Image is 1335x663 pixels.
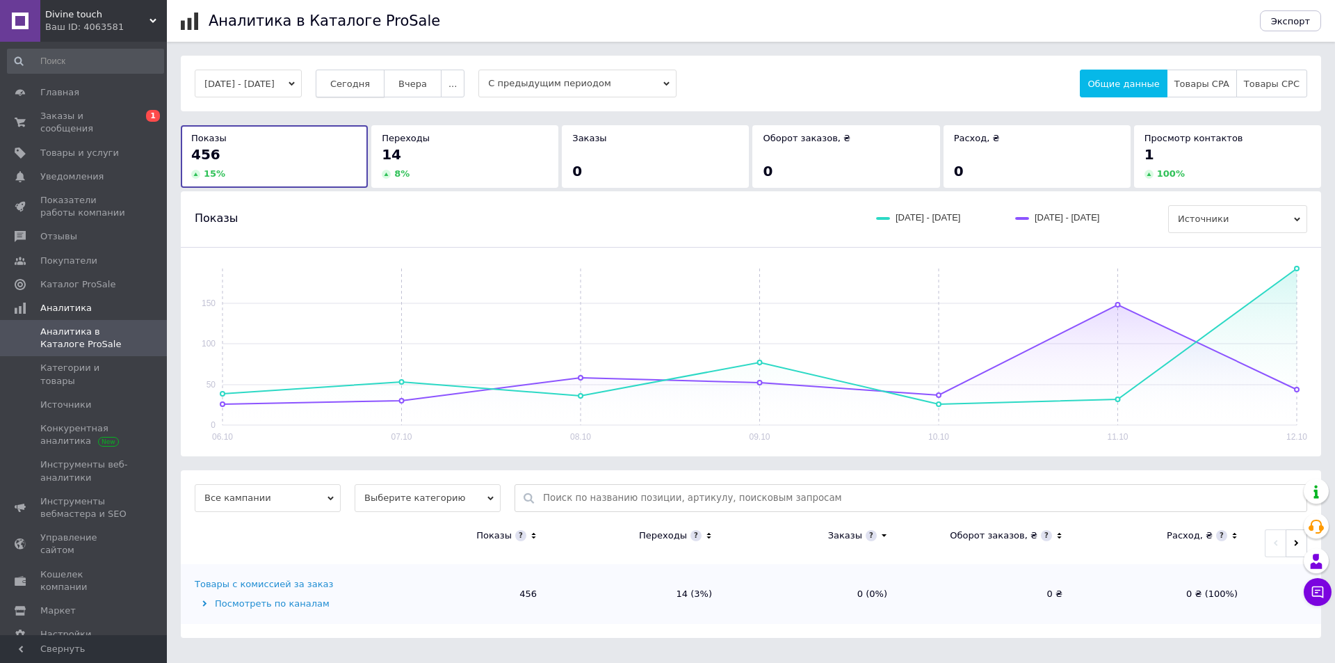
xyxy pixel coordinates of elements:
span: 0 [763,163,772,179]
span: Показы [191,133,227,143]
span: Покупатели [40,255,97,267]
text: 10.10 [928,432,949,442]
span: 100 % [1157,168,1185,179]
text: 150 [202,298,216,308]
span: 1 [1144,146,1154,163]
span: Экспорт [1271,16,1310,26]
td: 0 ₴ (100%) [1076,564,1252,624]
button: Вчера [384,70,442,97]
span: Сегодня [330,79,370,89]
button: [DATE] - [DATE] [195,70,302,97]
h1: Аналитика в Каталоге ProSale [209,13,440,29]
button: Товары CPA [1167,70,1237,97]
span: Просмотр контактов [1144,133,1243,143]
text: 08.10 [570,432,591,442]
span: Кошелек компании [40,568,129,593]
button: Чат с покупателем [1304,578,1332,606]
span: 456 [191,146,220,163]
td: 14 (3%) [551,564,726,624]
button: Общие данные [1080,70,1167,97]
span: Маркет [40,605,76,617]
text: 09.10 [749,432,770,442]
span: 8 % [394,168,410,179]
span: Источники [1168,205,1307,233]
span: 0 [954,163,964,179]
span: Инструменты вебмастера и SEO [40,495,129,520]
td: 0 (0%) [726,564,901,624]
span: Уведомления [40,170,104,183]
div: Оборот заказов, ₴ [950,529,1037,542]
text: 50 [207,380,216,390]
span: ... [448,79,457,89]
span: Товары CPA [1174,79,1229,89]
button: ... [441,70,464,97]
span: Управление сайтом [40,532,129,557]
span: Товары CPC [1244,79,1300,89]
span: Заказы [572,133,606,143]
span: 14 [382,146,401,163]
span: Переходы [382,133,430,143]
span: Каталог ProSale [40,278,115,291]
span: 15 % [204,168,225,179]
text: 100 [202,339,216,349]
td: 456 [375,564,551,624]
span: Главная [40,86,79,99]
div: Показы [476,529,512,542]
span: Инструменты веб-аналитики [40,458,129,484]
span: Аналитика в Каталоге ProSale [40,326,129,351]
span: Заказы и сообщения [40,110,129,135]
span: 1 [146,110,160,122]
span: Показатели работы компании [40,194,129,219]
span: Общие данные [1087,79,1159,89]
input: Поиск [7,49,164,74]
td: 0 ₴ [901,564,1076,624]
span: Настройки [40,628,91,641]
span: 0 [572,163,582,179]
button: Товары CPC [1236,70,1307,97]
div: Расход, ₴ [1167,529,1213,542]
button: Сегодня [316,70,385,97]
span: Вчера [398,79,427,89]
span: Категории и товары [40,362,129,387]
text: 06.10 [212,432,233,442]
span: Товары и услуги [40,147,119,159]
span: Оборот заказов, ₴ [763,133,850,143]
text: 12.10 [1286,432,1307,442]
div: Посмотреть по каналам [195,598,372,610]
text: 11.10 [1107,432,1128,442]
span: Все кампании [195,484,341,512]
span: Выберите категорию [355,484,501,512]
text: 07.10 [391,432,412,442]
span: Источники [40,399,91,411]
div: Переходы [639,529,687,542]
span: Конкурентная аналитика [40,422,129,447]
span: Расход, ₴ [954,133,1000,143]
button: Экспорт [1260,10,1321,31]
div: Товары с комиссией за заказ [195,578,333,591]
span: Divine touch [45,8,149,21]
input: Поиск по названию позиции, артикулу, поисковым запросам [543,485,1300,511]
span: Показы [195,211,238,226]
div: Заказы [828,529,862,542]
div: Ваш ID: 4063581 [45,21,167,33]
span: С предыдущим периодом [478,70,677,97]
span: Аналитика [40,302,92,314]
text: 0 [211,420,216,430]
span: Отзывы [40,230,77,243]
